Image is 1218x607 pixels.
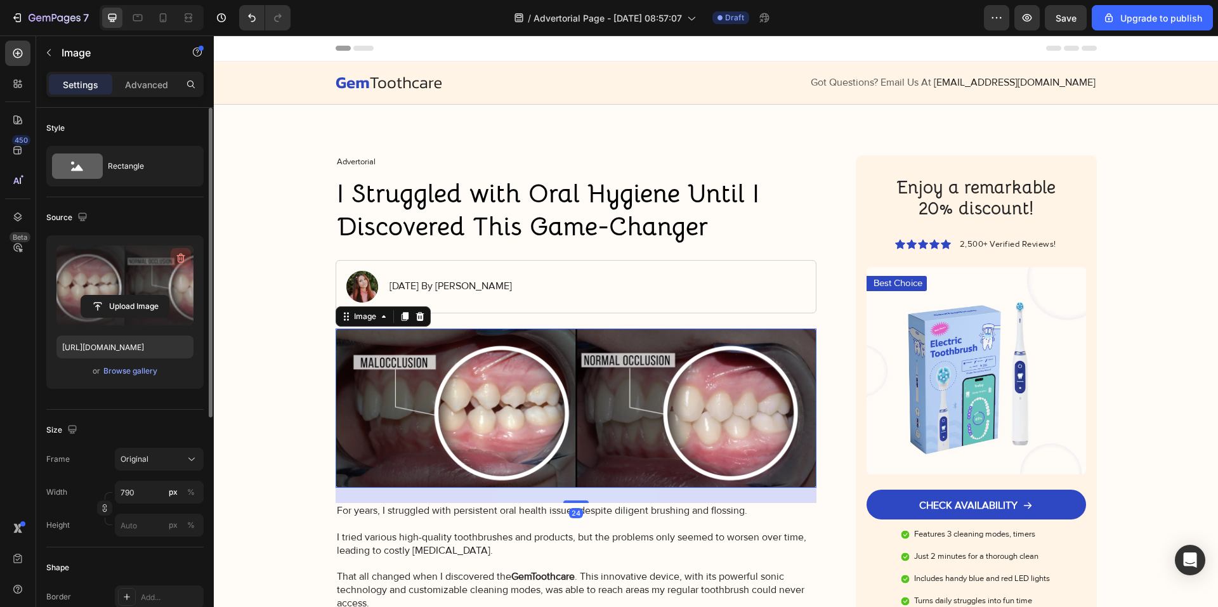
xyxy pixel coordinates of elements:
[653,454,872,485] a: CHECK AVAILABILITY
[528,11,531,25] span: /
[725,12,744,23] span: Draft
[1092,5,1213,30] button: Upgrade to publish
[10,232,30,242] div: Beta
[125,78,168,91] p: Advanced
[115,514,204,537] input: px%
[103,365,157,377] div: Browse gallery
[660,242,709,254] p: Best Choice
[1103,11,1202,25] div: Upgrade to publish
[169,519,178,531] div: px
[298,535,361,547] strong: GemToothcare
[93,363,100,379] span: or
[700,538,836,549] p: Includes handy blue and red LED lights
[1056,13,1077,23] span: Save
[141,592,200,603] div: Add...
[46,422,80,439] div: Size
[133,235,164,267] img: gempages_432750572815254551-5bd19a03-1671-4143-86b7-bde027ed01d1.webp
[122,141,603,209] h1: I Struggled with Oral Hygiene Until I Discovered This Game-Changer
[183,518,199,533] button: px
[122,293,603,453] img: gempages_432750572815254551-7bf9e89b-4579-4473-9272-fb5c458f7165.webp
[5,5,95,30] button: 7
[46,486,67,498] label: Width
[166,485,181,500] button: %
[700,493,836,504] p: Features 3 cleaning modes, timers
[56,336,193,358] input: https://example.com/image.jpg
[46,519,70,531] label: Height
[12,135,30,145] div: 450
[705,464,804,477] p: CHECK AVAILABILITY
[663,140,862,185] h2: Enjoy a remarkable 20% discount!
[46,591,71,603] div: Border
[46,562,69,573] div: Shape
[169,486,178,498] div: px
[1175,545,1205,575] div: Open Intercom Messenger
[46,209,90,226] div: Source
[63,78,98,91] p: Settings
[83,10,89,25] p: 7
[597,41,717,53] span: Got Questions? Email Us At
[62,45,169,60] p: Image
[123,121,602,132] p: Advertorial
[176,244,298,258] p: [DATE] By [PERSON_NAME]
[187,519,195,531] div: %
[166,518,181,533] button: %
[239,5,291,30] div: Undo/Redo
[700,516,836,526] p: Just 2 minutes for a thorough clean
[720,41,882,53] span: [EMAIL_ADDRESS][DOMAIN_NAME]
[46,122,65,134] div: Style
[746,204,842,214] span: 2,500+ Verified Reviews!
[653,232,872,439] img: gempages_432750572815254551-0d7e7525-506e-417f-9cca-36dbc4333d8d.webp
[103,365,158,377] button: Browse gallery
[81,295,169,318] button: Upload Image
[121,454,148,465] span: Original
[46,454,70,465] label: Frame
[187,486,195,498] div: %
[700,560,836,571] p: Turns daily struggles into fun time
[534,11,682,25] span: Advertorial Page - [DATE] 08:57:07
[214,36,1218,607] iframe: Design area
[355,473,369,483] div: 24
[115,481,204,504] input: px%
[1045,5,1087,30] button: Save
[115,448,204,471] button: Original
[138,275,165,287] div: Image
[108,152,185,181] div: Rectangle
[183,485,199,500] button: px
